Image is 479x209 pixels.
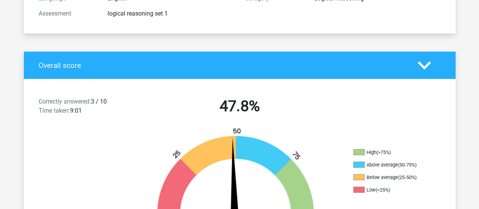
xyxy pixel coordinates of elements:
[39,107,70,114] span: Time taken:
[33,9,102,18] div: Assessment
[33,97,136,118] div: 3 / 10 9:01
[353,162,429,168] li: Above average
[353,149,429,156] li: High
[142,97,337,115] h2: 47.8%
[376,149,391,155] div: (>75%)
[398,162,417,168] div: (50-75%)
[353,174,429,181] li: Below average
[376,187,390,193] div: (<25%)
[39,61,406,70] h4: Overall score
[353,187,429,193] li: Low
[398,174,417,180] div: (25-50%)
[102,9,240,18] div: logical reasoning set 1
[39,98,91,105] span: Correctly answered:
